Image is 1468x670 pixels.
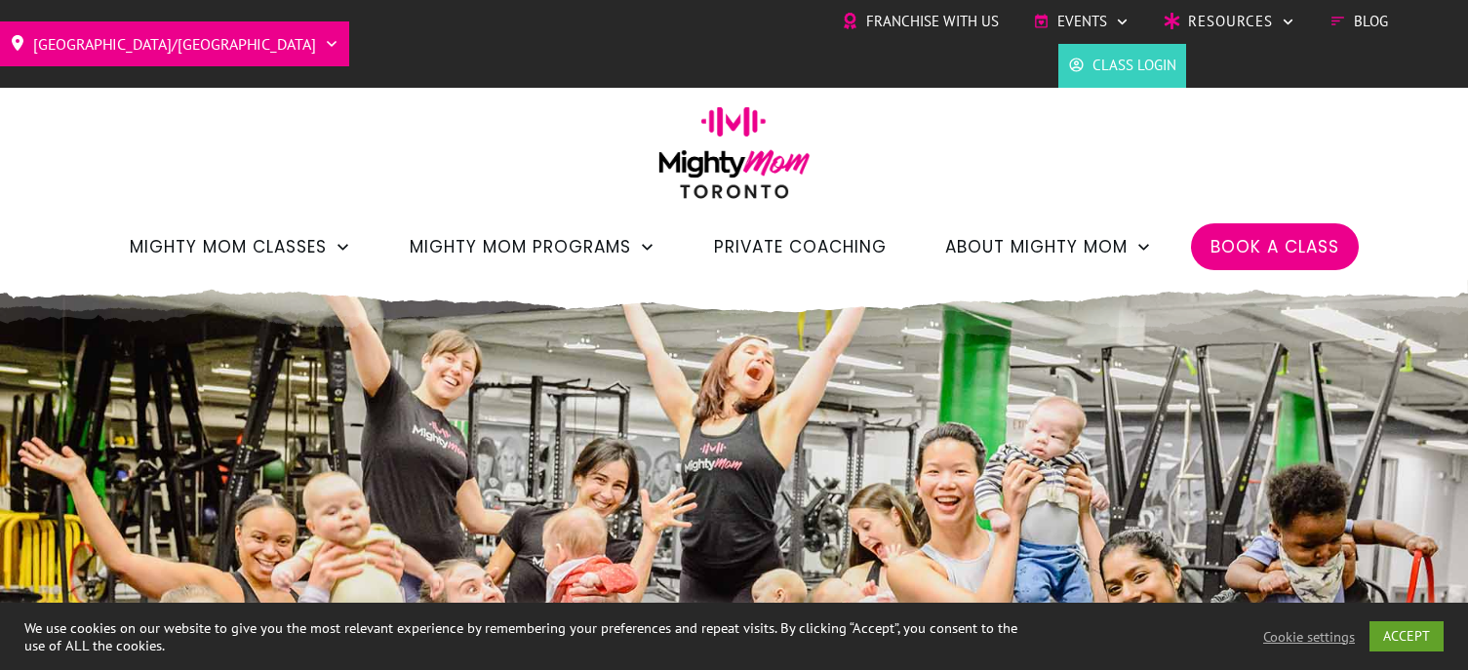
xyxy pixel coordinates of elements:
[410,230,631,263] span: Mighty Mom Programs
[33,28,316,59] span: [GEOGRAPHIC_DATA]/[GEOGRAPHIC_DATA]
[1092,51,1176,80] span: Class Login
[1354,7,1388,36] span: Blog
[10,28,339,59] a: [GEOGRAPHIC_DATA]/[GEOGRAPHIC_DATA]
[714,230,887,263] a: Private Coaching
[866,7,999,36] span: Franchise with Us
[410,230,655,263] a: Mighty Mom Programs
[1369,621,1444,651] a: ACCEPT
[1263,628,1355,646] a: Cookie settings
[130,230,327,263] span: Mighty Mom Classes
[945,230,1152,263] a: About Mighty Mom
[945,230,1128,263] span: About Mighty Mom
[1329,7,1388,36] a: Blog
[1164,7,1295,36] a: Resources
[842,7,999,36] a: Franchise with Us
[1188,7,1273,36] span: Resources
[1210,230,1339,263] a: Book a Class
[1033,7,1130,36] a: Events
[130,230,351,263] a: Mighty Mom Classes
[649,106,820,213] img: mightymom-logo-toronto
[1068,51,1176,80] a: Class Login
[1057,7,1107,36] span: Events
[24,619,1018,654] div: We use cookies on our website to give you the most relevant experience by remembering your prefer...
